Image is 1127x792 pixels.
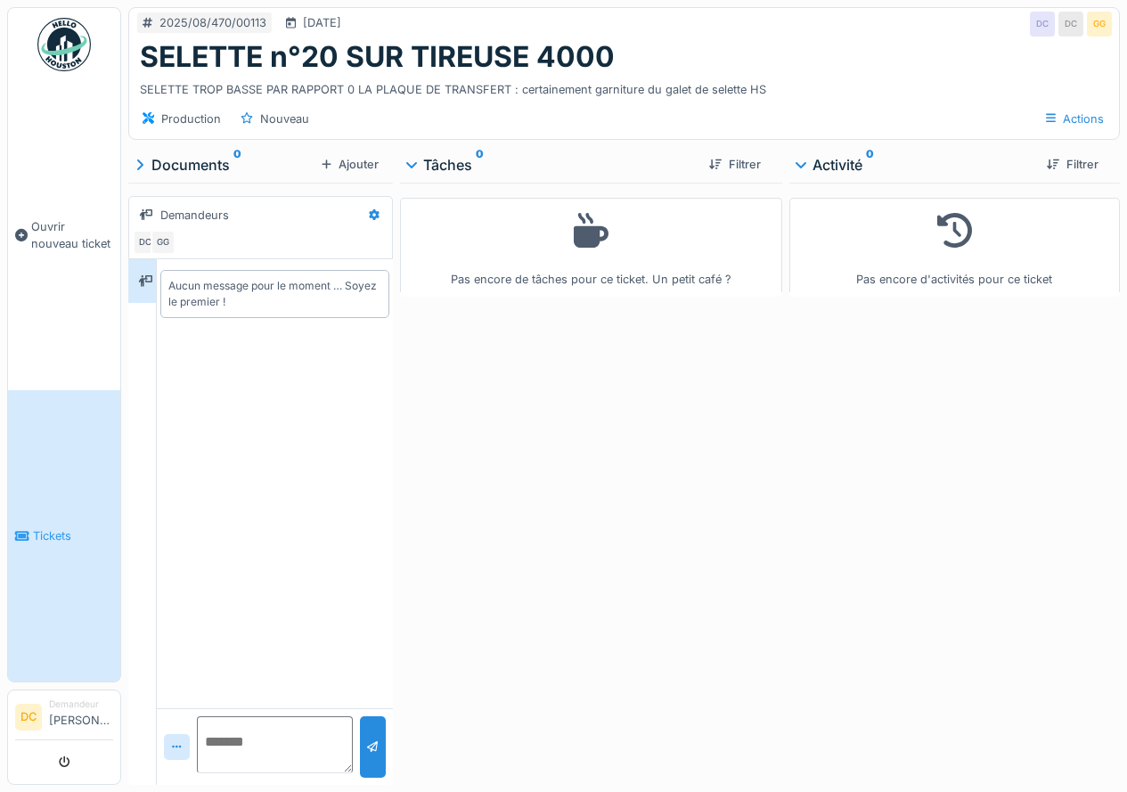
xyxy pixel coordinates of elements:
sup: 0 [476,154,484,176]
div: Actions [1038,106,1112,132]
sup: 0 [233,154,241,176]
span: Ouvrir nouveau ticket [31,218,113,252]
div: 2025/08/470/00113 [159,14,266,31]
div: Documents [135,154,314,176]
div: Tâches [407,154,695,176]
div: Filtrer [1040,152,1106,176]
a: Tickets [8,390,120,682]
li: [PERSON_NAME] [49,698,113,736]
li: DC [15,704,42,731]
div: Pas encore de tâches pour ce ticket. Un petit café ? [412,206,771,289]
div: DC [1058,12,1083,37]
div: Nouveau [260,110,309,127]
div: SELETTE TROP BASSE PAR RAPPORT 0 LA PLAQUE DE TRANSFERT : certainement garniture du galet de sele... [140,74,1108,98]
img: Badge_color-CXgf-gQk.svg [37,18,91,71]
h1: SELETTE n°20 SUR TIREUSE 4000 [140,40,615,74]
div: Demandeur [49,698,113,711]
div: Ajouter [314,152,386,176]
div: Filtrer [702,152,768,176]
div: Production [161,110,221,127]
a: Ouvrir nouveau ticket [8,81,120,390]
a: DC Demandeur[PERSON_NAME] [15,698,113,740]
div: DC [1030,12,1055,37]
div: [DATE] [303,14,341,31]
div: GG [151,230,176,255]
div: Activité [796,154,1033,176]
div: Demandeurs [160,207,229,224]
div: GG [1087,12,1112,37]
div: DC [133,230,158,255]
div: Pas encore d'activités pour ce ticket [801,206,1108,289]
span: Tickets [33,527,113,544]
div: Aucun message pour le moment … Soyez le premier ! [168,278,381,310]
sup: 0 [866,154,874,176]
